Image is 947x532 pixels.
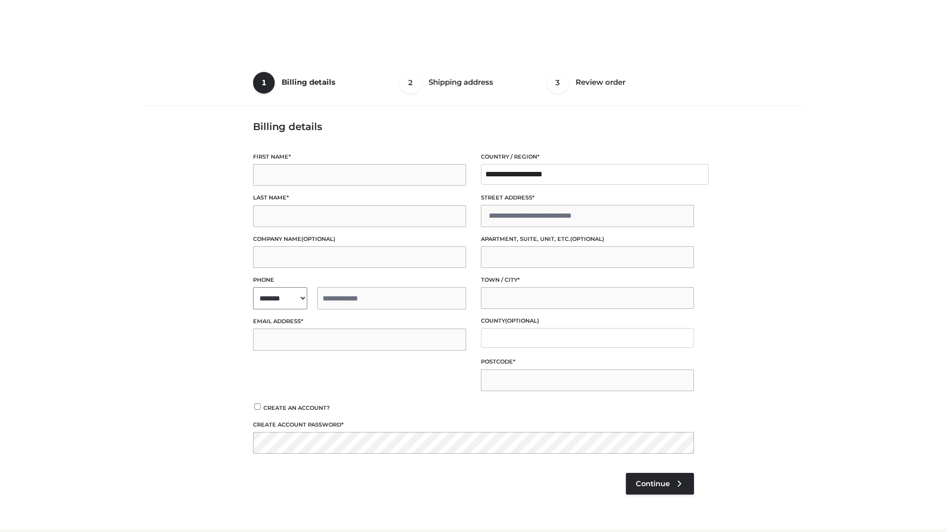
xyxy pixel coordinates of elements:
label: Street address [481,193,694,202]
label: Create account password [253,420,694,430]
label: Email address [253,317,466,326]
span: (optional) [570,235,604,242]
label: Postcode [481,357,694,366]
span: 1 [253,72,275,94]
h3: Billing details [253,121,694,133]
span: Shipping address [429,77,493,87]
span: (optional) [301,235,335,242]
span: Create an account? [263,404,330,411]
label: County [481,316,694,326]
label: Apartment, suite, unit, etc. [481,234,694,244]
label: Company name [253,234,466,244]
label: Phone [253,275,466,285]
label: Country / Region [481,152,694,162]
span: Continue [636,479,670,488]
label: Town / City [481,275,694,285]
a: Continue [626,473,694,495]
span: 2 [400,72,422,94]
label: Last name [253,193,466,202]
label: First name [253,152,466,162]
span: (optional) [505,317,539,324]
span: Billing details [282,77,335,87]
span: Review order [576,77,625,87]
input: Create an account? [253,403,262,410]
span: 3 [547,72,569,94]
